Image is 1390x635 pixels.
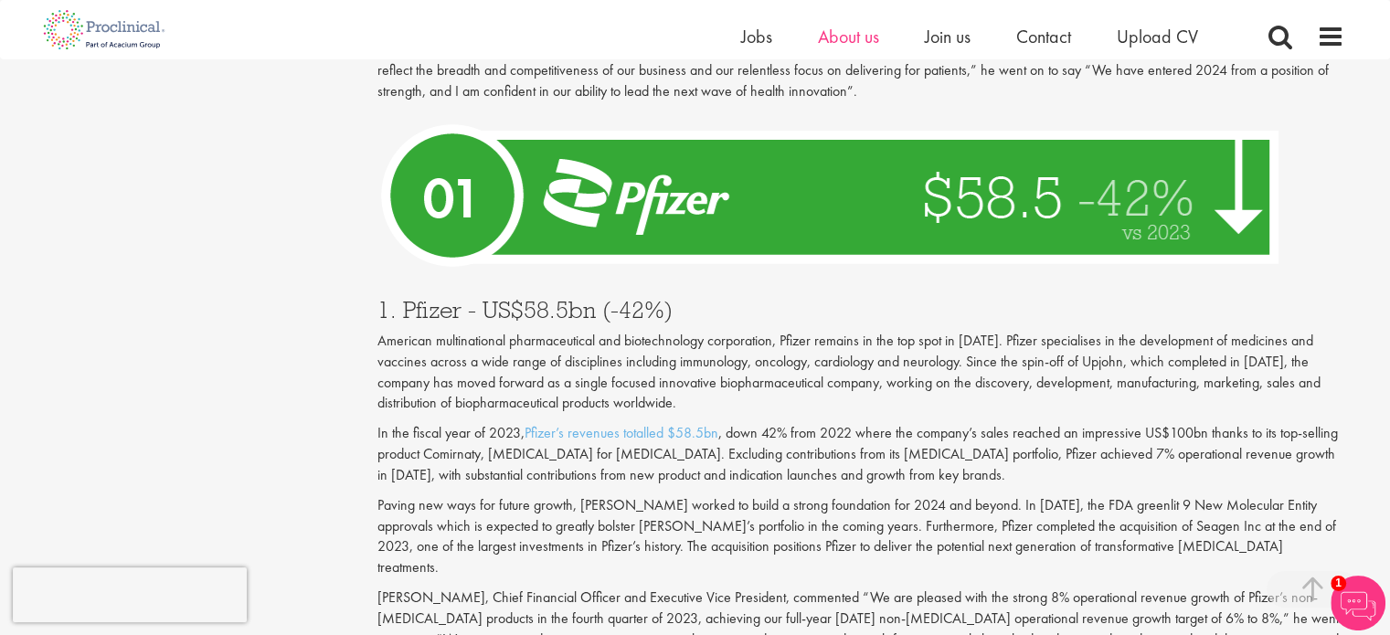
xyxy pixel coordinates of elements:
h3: 1. Pfizer - US$58.5bn (-42%) [377,298,1344,322]
span: 1 [1331,576,1346,591]
a: Jobs [741,25,772,48]
a: Upload CV [1117,25,1198,48]
a: Join us [925,25,971,48]
img: Chatbot [1331,576,1385,630]
p: In an , [PERSON_NAME], Chairman of the Board and Chief Executive Officer, said “. “[PERSON_NAME] ... [377,39,1344,102]
a: Contact [1016,25,1071,48]
p: American multinational pharmaceutical and biotechnology corporation, Pfizer remains in the top sp... [377,331,1344,414]
p: In the fiscal year of 2023, , down 42% from 2022 where the company’s sales reached an impressive ... [377,423,1344,486]
a: Pfizer’s revenues totalled $58.5bn [525,423,718,442]
a: About us [818,25,879,48]
iframe: reCAPTCHA [13,567,247,622]
p: Paving new ways for future growth, [PERSON_NAME] worked to build a strong foundation for 2024 and... [377,495,1344,578]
